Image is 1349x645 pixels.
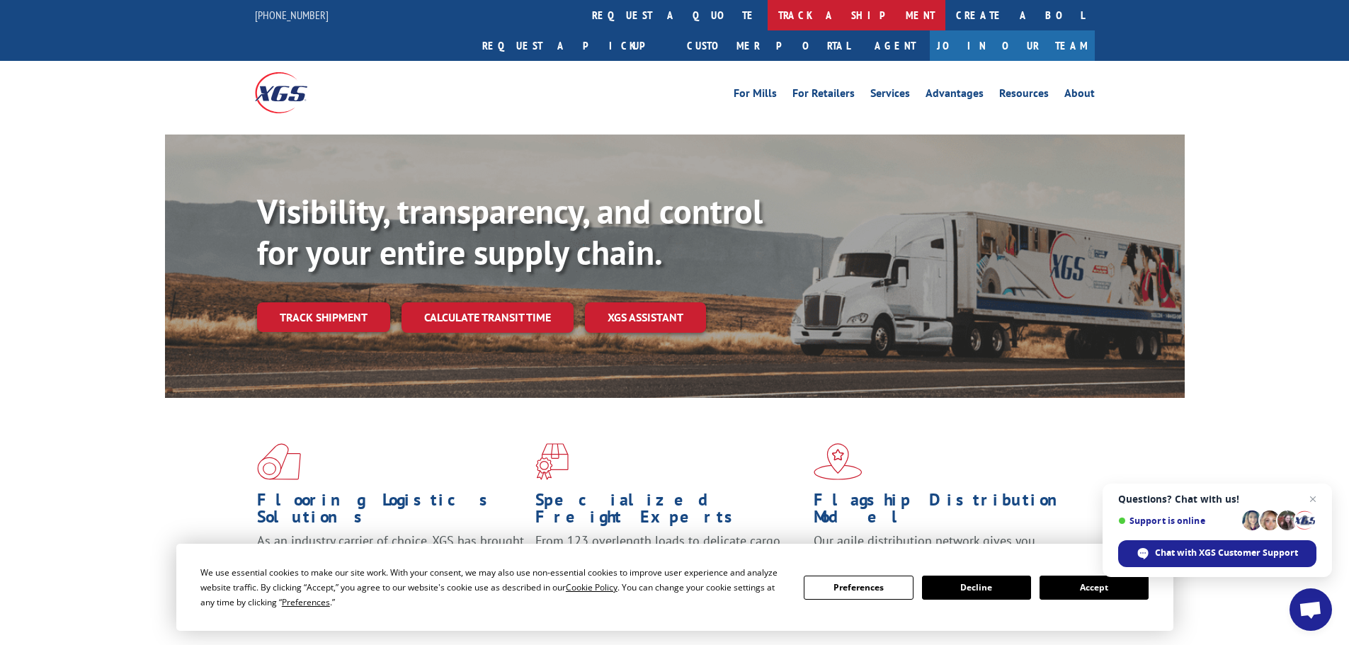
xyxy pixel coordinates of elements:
div: We use essential cookies to make our site work. With your consent, we may also use non-essential ... [200,565,787,610]
a: For Retailers [792,88,855,103]
div: Cookie Consent Prompt [176,544,1173,631]
span: Preferences [282,596,330,608]
a: Track shipment [257,302,390,332]
a: Customer Portal [676,30,860,61]
a: Advantages [926,88,984,103]
button: Preferences [804,576,913,600]
span: As an industry carrier of choice, XGS has brought innovation and dedication to flooring logistics... [257,532,524,583]
button: Decline [922,576,1031,600]
h1: Flagship Distribution Model [814,491,1081,532]
span: Cookie Policy [566,581,617,593]
span: Chat with XGS Customer Support [1155,547,1298,559]
span: Our agile distribution network gives you nationwide inventory management on demand. [814,532,1074,566]
img: xgs-icon-total-supply-chain-intelligence-red [257,443,301,480]
a: Request a pickup [472,30,676,61]
button: Accept [1040,576,1149,600]
b: Visibility, transparency, and control for your entire supply chain. [257,189,763,274]
a: Agent [860,30,930,61]
h1: Specialized Freight Experts [535,491,803,532]
a: Resources [999,88,1049,103]
img: xgs-icon-focused-on-flooring-red [535,443,569,480]
span: Close chat [1304,491,1321,508]
span: Support is online [1118,515,1237,526]
a: About [1064,88,1095,103]
a: For Mills [734,88,777,103]
div: Open chat [1290,588,1332,631]
span: Questions? Chat with us! [1118,493,1316,505]
a: Calculate transit time [402,302,574,333]
a: [PHONE_NUMBER] [255,8,329,22]
p: From 123 overlength loads to delicate cargo, our experienced staff knows the best way to move you... [535,532,803,595]
div: Chat with XGS Customer Support [1118,540,1316,567]
a: XGS ASSISTANT [585,302,706,333]
h1: Flooring Logistics Solutions [257,491,525,532]
a: Services [870,88,910,103]
img: xgs-icon-flagship-distribution-model-red [814,443,863,480]
a: Join Our Team [930,30,1095,61]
